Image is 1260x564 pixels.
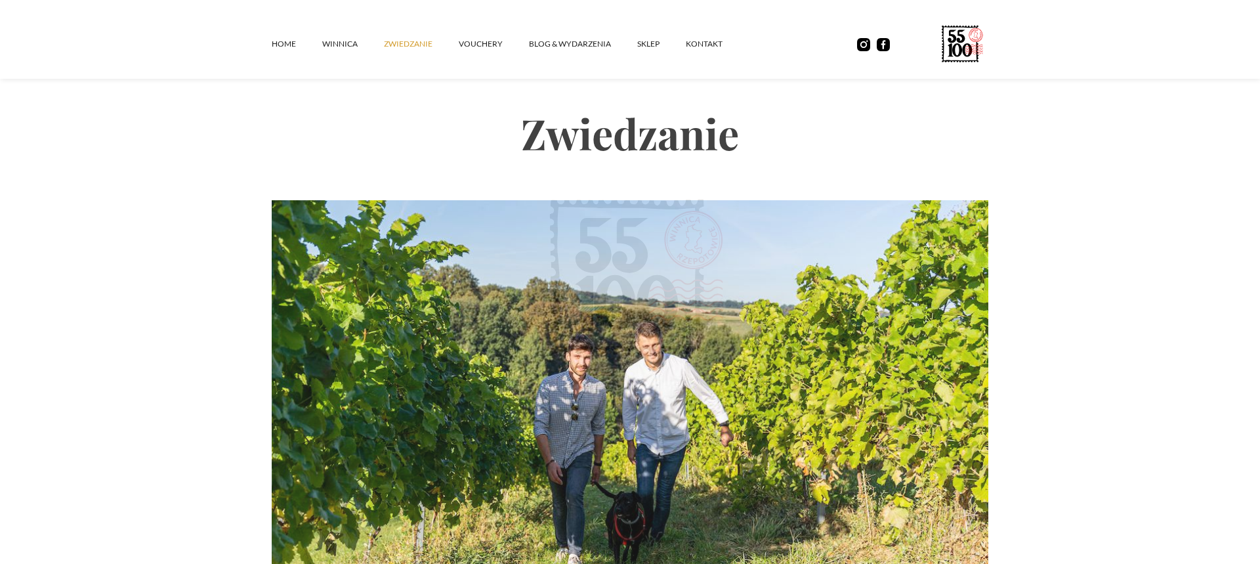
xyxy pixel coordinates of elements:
[459,24,529,64] a: vouchery
[637,24,686,64] a: SKLEP
[272,24,322,64] a: Home
[384,24,459,64] a: ZWIEDZANIE
[322,24,384,64] a: winnica
[686,24,749,64] a: kontakt
[529,24,637,64] a: Blog & Wydarzenia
